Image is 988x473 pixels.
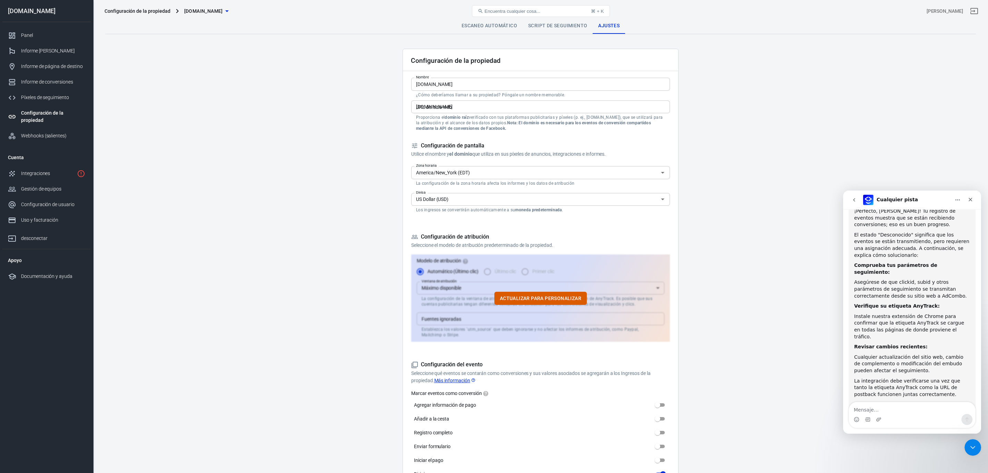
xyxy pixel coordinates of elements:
[413,195,656,204] input: Dólar estadounidense
[843,191,981,434] iframe: Chat en vivo de Intercom
[472,151,606,157] font: que utiliza en sus píxeles de anuncios, integraciones e informes.
[21,32,33,38] font: Panel
[2,28,91,43] a: Panel
[449,151,472,157] font: el dominio
[21,235,47,241] font: desconectar
[562,207,563,212] font: .
[413,168,656,177] input: UTC
[8,258,22,263] font: Apoyo
[2,181,91,197] a: Gestión de equipos
[184,7,223,16] span: protsotsil.tienda
[416,181,574,186] font: La configuración de la zona horaria afecta los informes y los datos de atribución
[416,115,445,120] font: Proporciona el
[2,90,91,105] a: Píxeles de seguimiento
[21,110,63,123] font: Configuración de la propiedad
[416,190,426,194] font: Divisa
[462,23,517,28] font: Escaneo automático
[927,8,963,14] font: [PERSON_NAME]
[445,115,469,120] font: dominio raíz
[2,105,91,128] a: Configuración de la propiedad
[966,3,982,19] a: desconectar
[416,115,663,125] font: verificado con tus plataformas publicitarias y píxeles (p. ej., [DOMAIN_NAME]), que se utilizará ...
[416,207,515,212] font: Los ingresos se convertirán automáticamente a su
[416,164,437,168] font: Zona horaria
[658,168,668,177] button: Abierto
[411,57,501,65] font: Configuración de la propiedad
[416,93,565,97] font: ¿Cómo deberíamos llamar a su propiedad? Póngale un nombre memorable.
[411,100,670,113] input: ejemplo.com
[77,170,85,178] svg: 1 red aún no verificada
[528,23,587,28] font: Script de seguimiento
[421,233,489,240] font: Configuración de atribución
[21,95,69,100] font: Píxeles de seguimiento
[598,23,620,28] font: Ajustes
[483,390,489,397] svg: Activa los conmutadores para los eventos que quieras rastrear como conversiones, como las compras...
[2,43,91,59] a: Informe [PERSON_NAME]
[2,228,91,246] a: desconectar
[184,8,223,14] font: [DOMAIN_NAME]
[414,416,449,422] font: Añadir a la cesta
[8,7,56,15] font: [DOMAIN_NAME]
[515,207,562,212] font: moneda predeterminada
[434,378,470,383] font: Más información
[2,59,91,74] a: Informe de página de destino
[500,296,581,301] font: Actualizar para personalizar
[658,194,668,204] button: Abierto
[21,171,50,176] font: Integraciones
[411,390,482,396] font: Marcar eventos como conversión
[422,279,457,283] font: Ventana de atribución
[21,202,75,207] font: Configuración de usuario
[416,75,429,79] font: Nombre
[411,151,449,157] font: Utilice el nombre y
[105,8,170,14] font: Configuración de la propiedad
[965,439,981,456] iframe: Chat en vivo de Intercom
[411,78,670,90] input: El nombre de su sitio web
[2,212,91,228] a: Uso y facturación
[2,166,91,181] a: Integraciones
[472,5,610,17] button: Encuentra cualquier cosa...⌘ + K
[21,79,73,85] font: Informe de conversiones
[21,133,67,138] font: Webhooks (salientes)
[411,370,651,383] font: Seleccione qué eventos se contarán como conversiones y sus valores asociados se agregarán a los I...
[927,8,963,15] div: ID de cuenta: 8mMXLX3l
[21,273,72,279] font: Documentación y ayuda
[414,402,476,408] font: Agregar información de pago
[414,430,453,435] font: Registro completo
[2,197,91,212] a: Configuración de usuario
[421,361,483,368] font: Configuración del evento
[416,120,651,131] font: Nota: El dominio es necesario para los eventos de conversión compartidos mediante la API de conve...
[434,377,476,384] a: Más información
[21,186,61,192] font: Gestión de equipos
[421,142,484,149] font: Configuración de pantalla
[485,9,541,14] font: Encuentra cualquier cosa...
[414,457,443,463] font: Iniciar el pago
[494,292,587,305] button: Actualizar para personalizar
[2,128,91,144] a: Webhooks (salientes)
[181,5,231,18] button: [DOMAIN_NAME]
[414,444,451,449] font: Enviar formulario
[8,155,24,160] font: Cuenta
[21,217,58,223] font: Uso y facturación
[21,64,83,69] font: Informe de página de destino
